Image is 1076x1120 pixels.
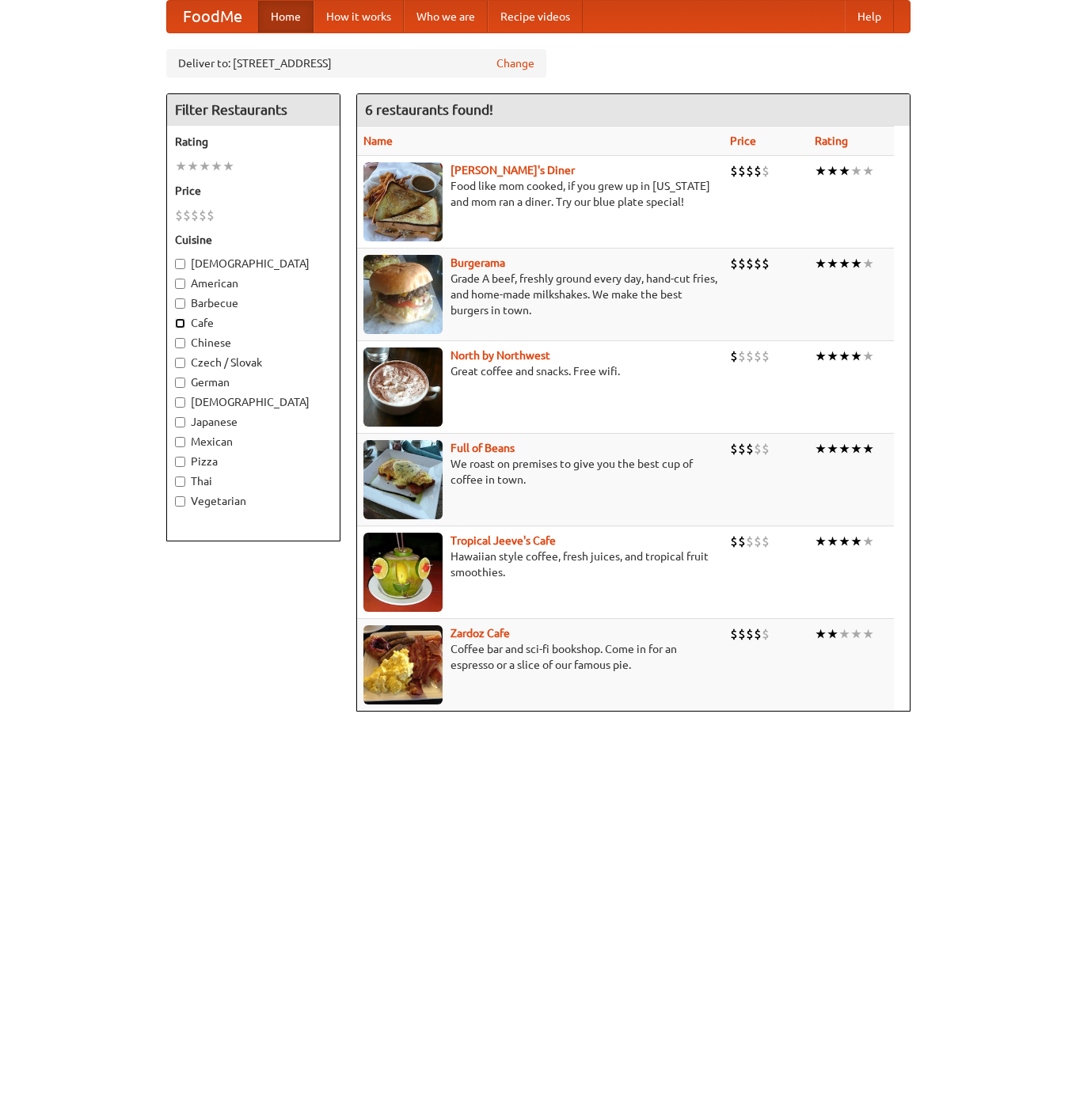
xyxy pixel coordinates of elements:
[363,363,717,379] p: Great coffee and snacks. Free wifi.
[183,207,191,224] li: $
[451,442,515,454] b: Full of Beans
[175,473,332,489] label: Thai
[175,378,185,388] input: German
[167,1,258,32] a: FoodMe
[175,158,187,175] li: ★
[175,232,332,248] h5: Cuisine
[363,549,717,580] p: Hawaiian style coffee, fresh juices, and tropical fruit smoothies.
[862,625,874,643] li: ★
[762,347,770,365] li: $
[258,1,314,32] a: Home
[175,134,332,150] h5: Rating
[850,162,862,180] li: ★
[838,162,850,180] li: ★
[738,440,746,457] li: $
[363,456,717,488] p: We roast on premises to give you the best cup of coffee in town.
[496,55,534,71] a: Change
[862,347,874,365] li: ★
[827,347,838,365] li: ★
[199,207,207,224] li: $
[175,279,185,289] input: American
[838,625,850,643] li: ★
[746,625,754,643] li: $
[211,158,222,175] li: ★
[404,1,488,32] a: Who we are
[207,207,215,224] li: $
[754,347,762,365] li: $
[850,440,862,457] li: ★
[175,414,332,430] label: Japanese
[175,417,185,427] input: Japanese
[175,318,185,328] input: Cafe
[738,533,746,550] li: $
[762,533,770,550] li: $
[838,255,850,272] li: ★
[365,102,493,117] ng-pluralize: 6 restaurants found!
[451,534,556,547] b: Tropical Jeeve's Cafe
[815,135,848,147] a: Rating
[167,94,340,126] h4: Filter Restaurants
[862,162,874,180] li: ★
[746,162,754,180] li: $
[175,295,332,311] label: Barbecue
[754,162,762,180] li: $
[191,207,199,224] li: $
[815,625,827,643] li: ★
[363,178,717,210] p: Food like mom cooked, if you grew up in [US_STATE] and mom ran a diner. Try our blue plate special!
[827,533,838,550] li: ★
[850,255,862,272] li: ★
[175,275,332,291] label: American
[730,625,738,643] li: $
[862,533,874,550] li: ★
[730,533,738,550] li: $
[314,1,404,32] a: How it works
[363,533,443,612] img: jeeves.jpg
[762,625,770,643] li: $
[175,476,185,487] input: Thai
[451,164,575,177] b: [PERSON_NAME]'s Diner
[187,158,199,175] li: ★
[815,440,827,457] li: ★
[746,533,754,550] li: $
[363,641,717,673] p: Coffee bar and sci-fi bookshop. Come in for an espresso or a slice of our famous pie.
[730,162,738,180] li: $
[754,533,762,550] li: $
[175,256,332,271] label: [DEMOGRAPHIC_DATA]
[754,440,762,457] li: $
[827,625,838,643] li: ★
[746,440,754,457] li: $
[175,315,332,331] label: Cafe
[488,1,583,32] a: Recipe videos
[451,627,510,640] b: Zardoz Cafe
[815,347,827,365] li: ★
[746,347,754,365] li: $
[827,162,838,180] li: ★
[175,183,332,199] h5: Price
[738,162,746,180] li: $
[838,347,850,365] li: ★
[175,454,332,469] label: Pizza
[175,374,332,390] label: German
[730,135,756,147] a: Price
[827,440,838,457] li: ★
[838,533,850,550] li: ★
[199,158,211,175] li: ★
[815,255,827,272] li: ★
[451,256,505,269] a: Burgerama
[363,135,393,147] a: Name
[730,347,738,365] li: $
[730,255,738,272] li: $
[815,533,827,550] li: ★
[862,255,874,272] li: ★
[451,349,550,362] a: North by Northwest
[730,440,738,457] li: $
[175,457,185,467] input: Pizza
[738,255,746,272] li: $
[175,335,332,351] label: Chinese
[175,394,332,410] label: [DEMOGRAPHIC_DATA]
[754,625,762,643] li: $
[746,255,754,272] li: $
[363,347,443,427] img: north.jpg
[175,496,185,507] input: Vegetarian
